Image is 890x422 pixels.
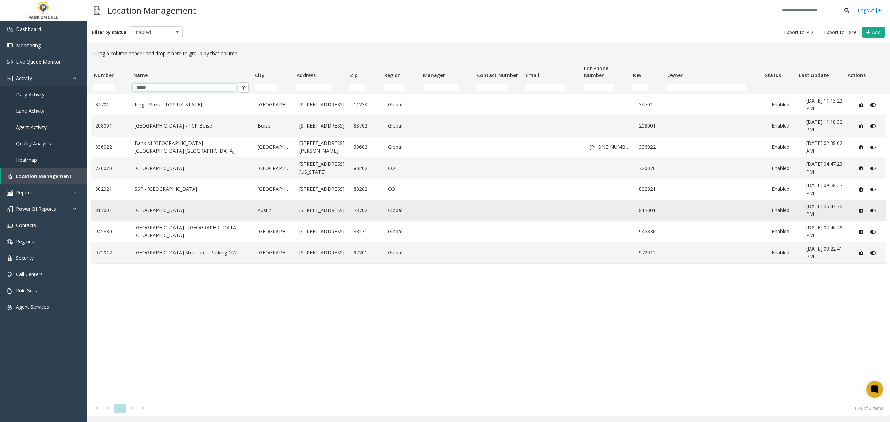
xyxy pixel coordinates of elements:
[16,124,47,130] span: Agent Activity
[806,245,842,260] span: [DATE] 08:22:41 PM
[806,203,847,218] a: [DATE] 05:42:24 PM
[824,29,858,36] span: Export to Excel
[388,185,419,193] a: CO
[95,101,126,108] a: 34701
[388,143,419,151] a: Global
[135,122,249,130] a: [GEOGRAPHIC_DATA] - TCP Boise
[856,184,867,195] button: Delete
[16,205,56,212] span: Power BI Reports
[523,81,581,94] td: Email Filter
[639,164,665,172] a: 720070
[350,72,358,79] span: Zip
[7,288,13,294] img: 'icon'
[639,101,665,108] a: 34701
[772,164,798,172] a: Enabled
[667,72,683,79] span: Owner
[630,81,664,94] td: Key Filter
[388,249,419,257] a: Global
[477,84,507,91] input: Contact Number Filter
[806,160,847,176] a: [DATE] 04:47:23 PM
[135,101,249,108] a: Kings Plaza - TCP [US_STATE]
[16,156,37,163] span: Heatmap
[856,247,867,258] button: Delete
[238,82,249,93] button: Clear
[95,164,126,172] a: 720070
[806,119,842,133] span: [DATE] 11:18:32 PM
[781,27,819,37] button: Export to PDF
[114,404,126,413] span: Page 1
[16,107,44,114] span: Lane Activity
[354,185,380,193] a: 80202
[347,81,381,94] td: Zip Filter
[133,72,148,79] span: Name
[7,76,13,81] img: 'icon'
[91,47,886,60] div: Drag a column header and drop it here to group by that column
[667,84,746,91] input: Owner Filter
[16,75,32,81] span: Activity
[474,81,523,94] td: Contact Number Filter
[821,27,860,37] button: Export to Excel
[7,272,13,277] img: 'icon'
[91,81,130,94] td: Number Filter
[7,305,13,310] img: 'icon'
[95,185,126,193] a: 802021
[258,185,291,193] a: [GEOGRAPHIC_DATA]
[299,185,345,193] a: [STREET_ADDRESS]
[258,249,291,257] a: [GEOGRAPHIC_DATA]
[94,2,100,19] img: pageIcon
[350,84,365,91] input: Zip Filter
[258,206,291,214] a: Austin
[856,120,867,131] button: Delete
[258,122,291,130] a: Boise
[806,118,847,134] a: [DATE] 11:18:32 PM
[354,122,380,130] a: 83702
[856,163,867,174] button: Delete
[354,143,380,151] a: 33602
[135,249,249,257] a: [GEOGRAPHIC_DATA] Structure - Parking NW
[858,7,881,14] a: Logout
[133,84,236,91] input: Name Filter
[92,29,126,35] label: Filter by status
[104,2,200,19] h3: Location Management
[806,182,842,196] span: [DATE] 09:58:37 PM
[296,84,331,91] input: Address Filter
[856,226,867,237] button: Delete
[856,99,867,111] button: Delete
[354,206,380,214] a: 78702
[129,27,172,38] span: Enabled
[95,206,126,214] a: 817001
[16,222,36,228] span: Contacts
[258,143,291,151] a: [GEOGRAPHIC_DATA]
[806,224,842,238] span: [DATE] 07:46:48 PM
[862,27,885,38] button: Add
[772,185,798,193] a: Enabled
[423,72,445,79] span: Manager
[772,122,798,130] a: Enabled
[856,141,867,153] button: Delete
[16,173,72,179] span: Location Management
[772,206,798,214] a: Enabled
[806,161,842,175] span: [DATE] 04:47:23 PM
[16,189,34,196] span: Reports
[299,249,345,257] a: [STREET_ADDRESS]
[7,206,13,212] img: 'icon'
[16,254,34,261] span: Security
[7,59,13,65] img: 'icon'
[258,228,291,235] a: [GEOGRAPHIC_DATA]
[7,190,13,196] img: 'icon'
[806,181,847,197] a: [DATE] 09:58:37 PM
[16,238,34,245] span: Regions
[867,141,880,153] button: Disable
[135,164,249,172] a: [GEOGRAPHIC_DATA]
[16,140,51,147] span: Quality Analysis
[845,60,879,81] th: Actions
[258,164,291,172] a: [GEOGRAPHIC_DATA]
[354,249,380,257] a: 97201
[16,58,61,65] span: Live Queue Monitor
[639,185,665,193] a: 802021
[639,206,665,214] a: 817001
[872,29,881,35] span: Add
[297,72,316,79] span: Address
[94,72,114,79] span: Number
[255,84,277,91] input: City Filter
